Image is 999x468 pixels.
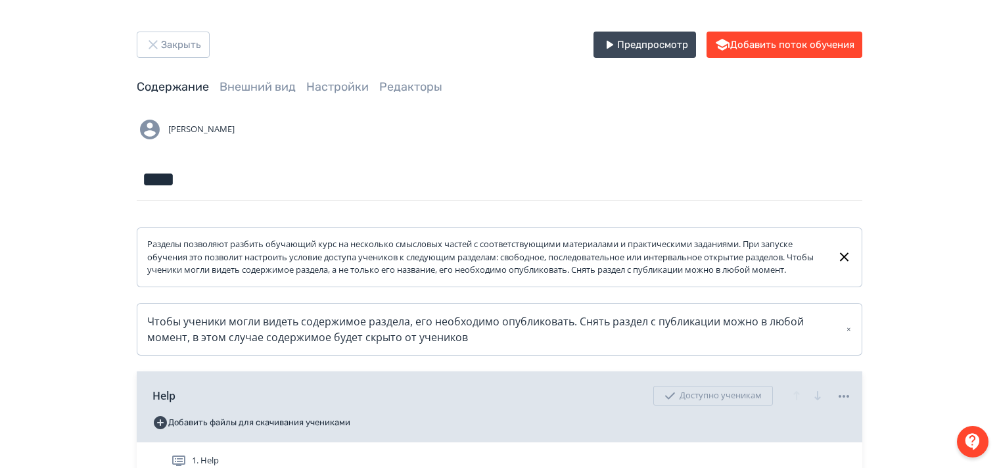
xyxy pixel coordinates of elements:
[593,32,696,58] button: Предпросмотр
[147,314,852,345] div: Чтобы ученики могли видеть содержимое раздела, его необходимо опубликовать. Снять раздел с публик...
[192,454,219,467] span: 1. Help
[152,412,350,433] button: Добавить файлы для скачивания учениками
[168,123,235,136] span: [PERSON_NAME]
[653,386,773,406] div: Доступно ученикам
[137,80,209,94] a: Содержание
[707,32,862,58] button: Добавить поток обучения
[152,388,175,404] span: Help
[306,80,369,94] a: Настройки
[137,32,210,58] button: Закрыть
[220,80,296,94] a: Внешний вид
[147,238,826,277] div: Разделы позволяют разбить обучающий курс на несколько смысловых частей с соответствующими материа...
[379,80,442,94] a: Редакторы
